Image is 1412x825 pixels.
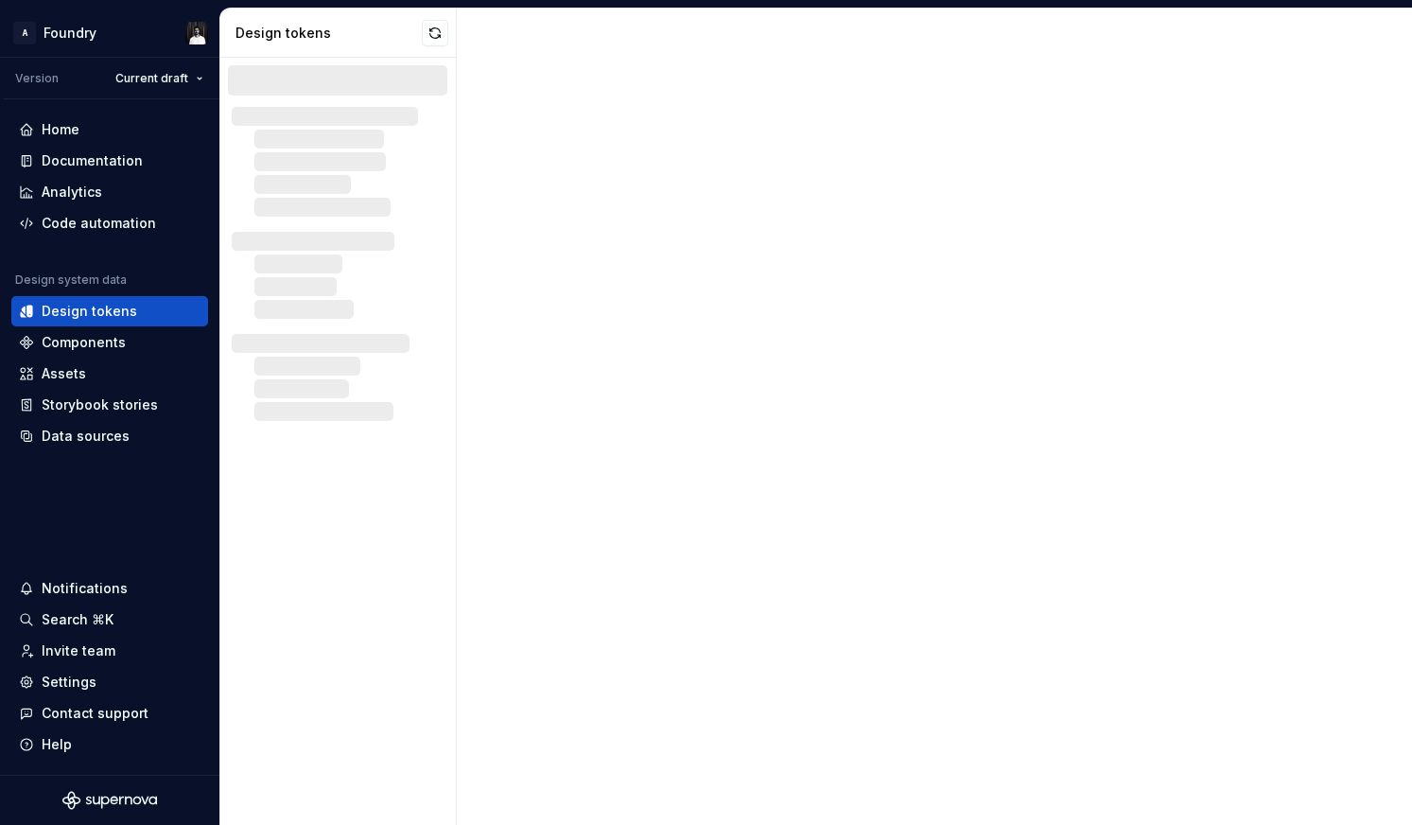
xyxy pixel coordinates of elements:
[11,667,208,697] a: Settings
[107,65,212,92] button: Current draft
[11,421,208,451] a: Data sources
[15,272,127,288] div: Design system data
[42,183,102,202] div: Analytics
[42,395,158,414] div: Storybook stories
[11,114,208,145] a: Home
[115,71,188,86] span: Current draft
[11,359,208,389] a: Assets
[4,12,216,53] button: AFoundryRaj Narandas
[42,302,137,321] div: Design tokens
[11,208,208,238] a: Code automation
[42,333,126,352] div: Components
[15,71,59,86] div: Version
[11,327,208,358] a: Components
[42,735,72,754] div: Help
[42,151,143,170] div: Documentation
[185,22,208,44] img: Raj Narandas
[11,605,208,635] button: Search ⌘K
[42,120,79,139] div: Home
[11,296,208,326] a: Design tokens
[42,427,130,446] div: Data sources
[11,390,208,420] a: Storybook stories
[13,22,36,44] div: A
[42,673,96,692] div: Settings
[42,364,86,383] div: Assets
[11,729,208,760] button: Help
[11,177,208,207] a: Analytics
[11,573,208,604] button: Notifications
[44,24,96,43] div: Foundry
[11,146,208,176] a: Documentation
[42,641,115,660] div: Invite team
[42,610,113,629] div: Search ⌘K
[11,636,208,666] a: Invite team
[42,579,128,598] div: Notifications
[62,791,157,810] svg: Supernova Logo
[42,704,148,723] div: Contact support
[42,214,156,233] div: Code automation
[235,24,422,43] div: Design tokens
[11,698,208,728] button: Contact support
